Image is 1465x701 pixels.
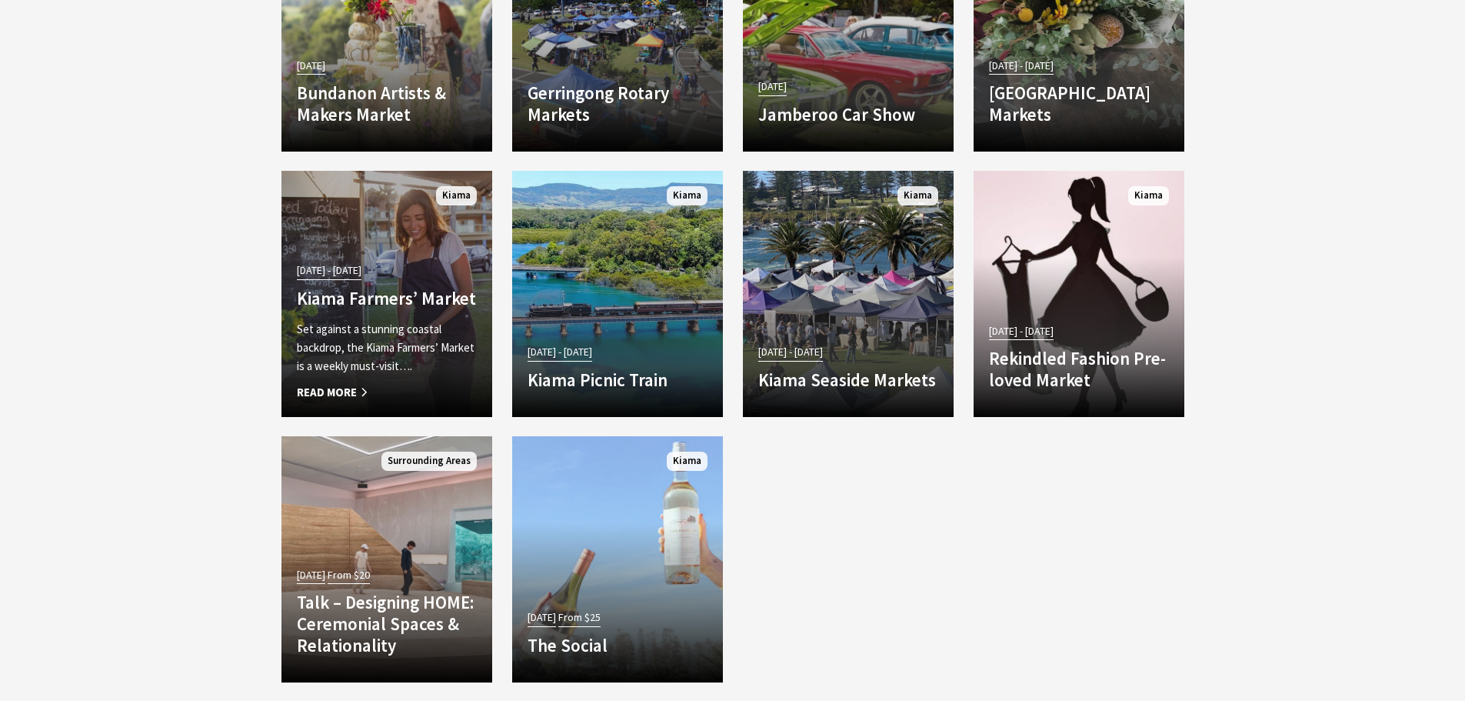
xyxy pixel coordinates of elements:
h4: Kiama Seaside Markets [758,369,938,391]
h4: Jamberoo Car Show [758,104,938,125]
h4: Kiama Picnic Train [528,369,708,391]
span: [DATE] [528,609,556,626]
span: [DATE] [297,57,325,75]
span: [DATE] [758,78,787,95]
span: [DATE] - [DATE] [989,57,1054,75]
span: Kiama [436,186,477,205]
span: Read More [297,383,477,402]
span: [DATE] - [DATE] [989,322,1054,340]
h4: Talk – Designing HOME: Ceremonial Spaces & Relationality [297,592,477,656]
span: [DATE] [297,566,325,584]
h4: Rekindled Fashion Pre-loved Market [989,348,1169,390]
a: [DATE] - [DATE] Kiama Farmers’ Market Set against a stunning coastal backdrop, the Kiama Farmers’... [281,171,492,417]
span: Kiama [667,452,708,471]
span: [DATE] - [DATE] [297,262,361,279]
h4: Bundanon Artists & Makers Market [297,82,477,125]
span: [DATE] - [DATE] [758,343,823,361]
h4: The Social [528,635,708,656]
a: [DATE] - [DATE] Kiama Picnic Train Kiama [512,171,723,417]
span: [DATE] - [DATE] [528,343,592,361]
h4: Gerringong Rotary Markets [528,82,708,125]
a: [DATE] From $25 The Social Kiama [512,436,723,683]
span: Surrounding Areas [381,452,477,471]
a: [DATE] - [DATE] Kiama Seaside Markets Kiama [743,171,954,417]
span: Kiama [1128,186,1169,205]
a: [DATE] - [DATE] Rekindled Fashion Pre-loved Market Kiama [974,171,1184,417]
span: From $25 [558,609,601,626]
span: Kiama [897,186,938,205]
span: From $20 [328,566,370,584]
p: Set against a stunning coastal backdrop, the Kiama Farmers’ Market is a weekly must-visit…. [297,320,477,376]
h4: [GEOGRAPHIC_DATA] Markets [989,82,1169,125]
h4: Kiama Farmers’ Market [297,288,477,309]
span: Kiama [667,186,708,205]
a: [DATE] From $20 Talk – Designing HOME: Ceremonial Spaces & Relationality Surrounding Areas [281,436,492,683]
